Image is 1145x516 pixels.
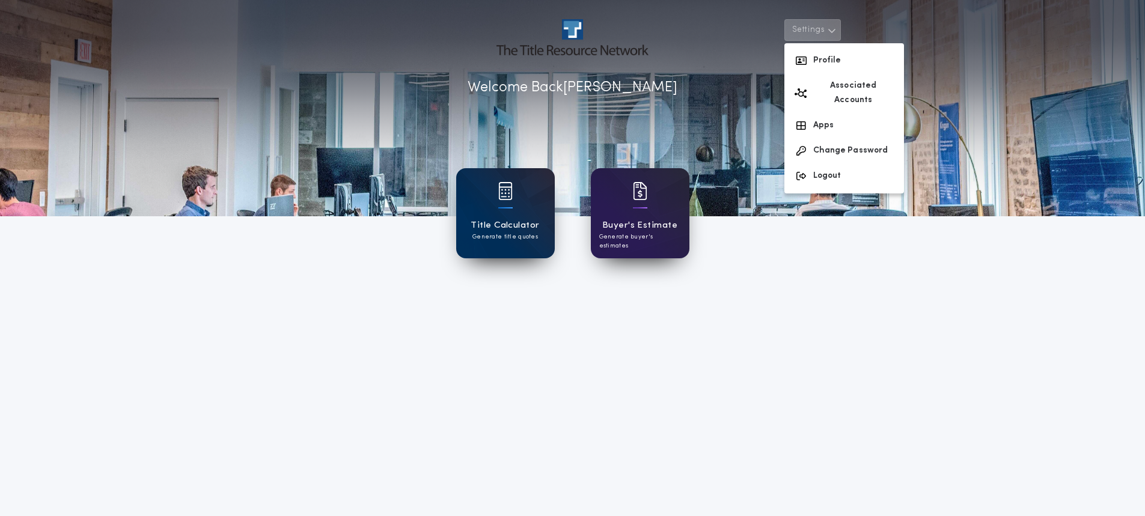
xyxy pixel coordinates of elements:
button: Change Password [784,138,904,163]
p: Welcome Back [PERSON_NAME] [468,77,677,99]
div: Settings [784,43,904,193]
h1: Buyer's Estimate [602,219,677,232]
button: Associated Accounts [784,73,904,113]
h1: Title Calculator [471,219,539,232]
img: card icon [498,182,513,200]
img: card icon [633,182,647,200]
button: Settings [784,19,841,41]
a: card iconTitle CalculatorGenerate title quotes [456,168,555,258]
button: Logout [784,163,904,189]
p: Generate buyer's estimates [599,232,681,250]
a: card iconBuyer's EstimateGenerate buyer's estimates [591,168,689,258]
button: Apps [784,113,904,138]
p: Generate title quotes [472,232,538,241]
img: account-logo [496,19,648,55]
button: Profile [784,48,904,73]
